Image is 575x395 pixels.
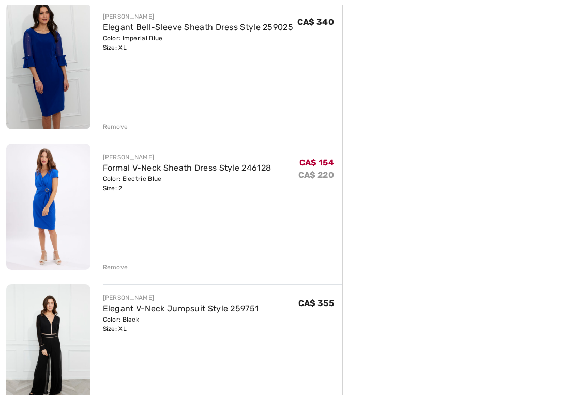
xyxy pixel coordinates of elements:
[103,34,294,52] div: Color: Imperial Blue Size: XL
[297,17,334,27] span: CA$ 340
[103,303,259,313] a: Elegant V-Neck Jumpsuit Style 259751
[103,153,271,162] div: [PERSON_NAME]
[103,174,271,193] div: Color: Electric Blue Size: 2
[103,163,271,173] a: Formal V-Neck Sheath Dress Style 246128
[103,315,259,333] div: Color: Black Size: XL
[103,12,294,21] div: [PERSON_NAME]
[6,144,90,270] img: Formal V-Neck Sheath Dress Style 246128
[103,293,259,302] div: [PERSON_NAME]
[103,22,294,32] a: Elegant Bell-Sleeve Sheath Dress Style 259025
[299,158,334,168] span: CA$ 154
[103,122,128,131] div: Remove
[103,263,128,272] div: Remove
[298,298,334,308] span: CA$ 355
[6,3,90,129] img: Elegant Bell-Sleeve Sheath Dress Style 259025
[298,170,334,180] s: CA$ 220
